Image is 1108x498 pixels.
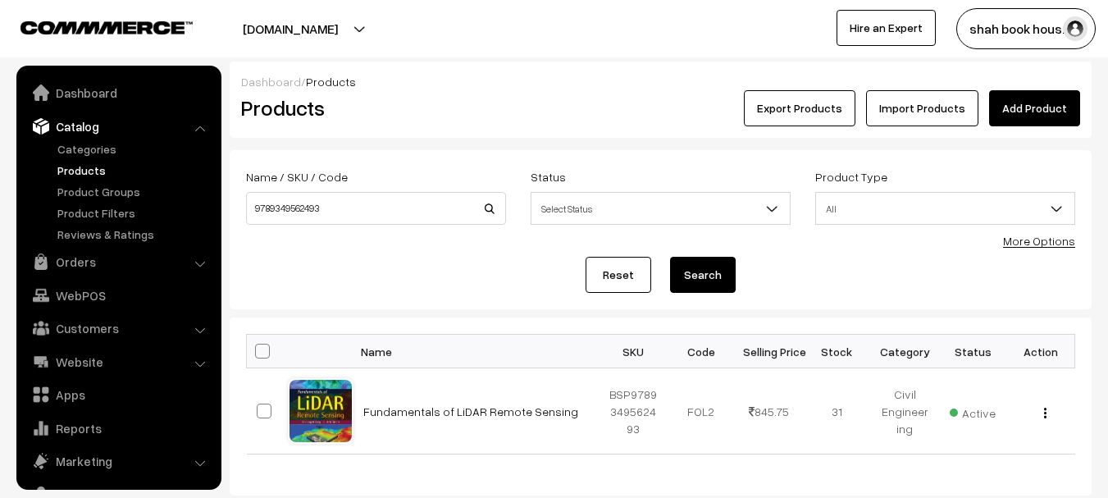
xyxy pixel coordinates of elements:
[21,380,216,409] a: Apps
[53,183,216,200] a: Product Groups
[353,335,600,368] th: Name
[989,90,1080,126] a: Add Product
[21,347,216,377] a: Website
[803,335,871,368] th: Stock
[241,95,504,121] h2: Products
[815,192,1075,225] span: All
[600,368,668,455] td: BSP9789349562493
[803,368,871,455] td: 31
[871,335,939,368] th: Category
[53,162,216,179] a: Products
[667,368,735,455] td: FOL2
[21,281,216,310] a: WebPOS
[246,192,506,225] input: Name / SKU / Code
[586,257,651,293] a: Reset
[744,90,855,126] button: Export Products
[21,446,216,476] a: Marketing
[246,168,348,185] label: Name / SKU / Code
[185,8,395,49] button: [DOMAIN_NAME]
[735,368,803,455] td: 845.75
[531,192,791,225] span: Select Status
[735,335,803,368] th: Selling Price
[53,140,216,158] a: Categories
[241,73,1080,90] div: /
[363,404,578,418] a: Fundamentals of LiDAR Remote Sensing
[306,75,356,89] span: Products
[21,21,193,34] img: COMMMERCE
[53,204,216,222] a: Product Filters
[950,400,996,422] span: Active
[871,368,939,455] td: Civil Engineering
[241,75,301,89] a: Dashboard
[1007,335,1075,368] th: Action
[21,313,216,343] a: Customers
[531,194,790,223] span: Select Status
[866,90,978,126] a: Import Products
[21,16,164,36] a: COMMMERCE
[667,335,735,368] th: Code
[600,335,668,368] th: SKU
[956,8,1096,49] button: shah book hous…
[1003,234,1075,248] a: More Options
[815,168,887,185] label: Product Type
[21,247,216,276] a: Orders
[21,78,216,107] a: Dashboard
[1063,16,1087,41] img: user
[21,413,216,443] a: Reports
[939,335,1007,368] th: Status
[21,112,216,141] a: Catalog
[670,257,736,293] button: Search
[531,168,566,185] label: Status
[1044,408,1046,418] img: Menu
[837,10,936,46] a: Hire an Expert
[53,226,216,243] a: Reviews & Ratings
[816,194,1074,223] span: All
